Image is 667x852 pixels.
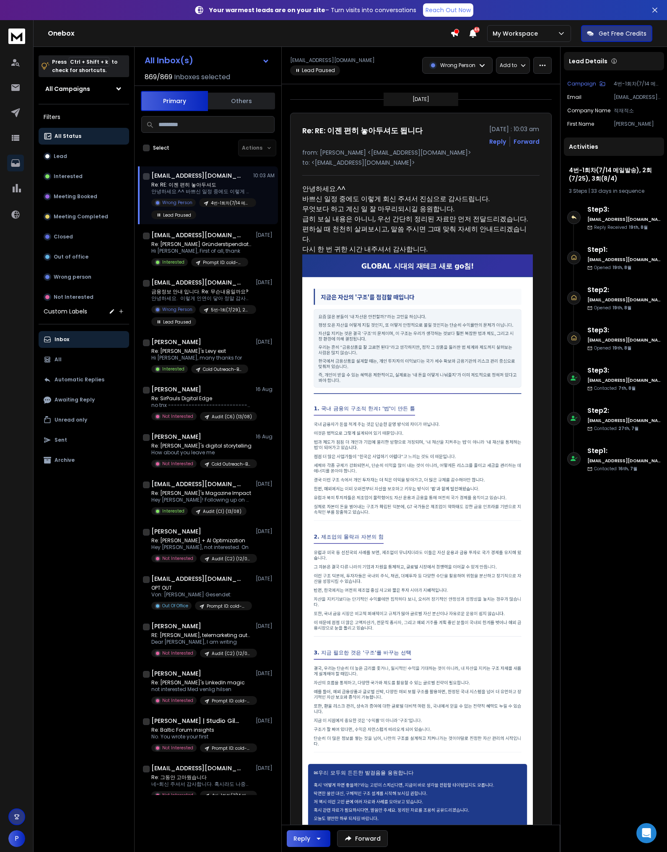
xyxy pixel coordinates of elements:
h1: All Campaigns [45,85,90,93]
h1: [PERSON_NAME] [151,385,201,394]
span: 19th, 8월 [629,224,648,230]
button: P [8,830,25,847]
p: to: <[EMAIL_ADDRESS][DOMAIN_NAME]> [302,158,540,167]
button: Meeting Completed [39,208,129,225]
p: Not Interested [162,461,193,467]
span: 46 [474,27,480,33]
p: Add to [500,62,517,69]
p: Inbox [55,336,69,343]
span: 7th, 8월 [618,385,636,391]
button: Out of office [39,249,129,265]
p: 16 Aug [256,433,275,440]
p: Not Interested [162,792,193,798]
p: – Turn visits into conversations [209,6,416,14]
p: 4번-1회차(7/14 메일발송), 2회(7/25), 3회(8/4) [614,80,661,87]
p: [DATE] [413,96,429,103]
p: Wrong Person [162,306,192,313]
p: Re: [PERSON_NAME]'s Magazine Impact [151,490,252,497]
p: Awaiting Reply [55,396,95,403]
div: Reply [293,834,310,843]
p: Contacted [594,385,636,391]
p: Press to check for shortcuts. [52,58,117,75]
p: Audit (C1) (13/08) [203,508,241,515]
p: Not Interested [162,413,193,420]
p: Re: [PERSON_NAME]'s digital storytelling [151,443,252,449]
p: Out of office [54,254,88,260]
button: Awaiting Reply [39,391,129,408]
p: Out Of Office [162,603,188,609]
p: Re: 그동안 고마웠습니다 [151,774,252,781]
div: Forward [514,137,540,146]
p: Prompt ID: cold-ai-reply-b6 (cold outreach) (11/08) [207,603,247,609]
p: How about you leave me [151,449,252,456]
div: | [569,188,659,194]
h1: Onebox [48,28,450,39]
p: Prompt ID: cold-ai-reply-b7 (cold outreach) (11/08) [212,745,252,751]
p: Archive [55,457,75,464]
p: Prompt ID: cold-ai-reply-b5 (cold outreach) (11/08) [212,698,252,704]
p: Interested [162,508,184,514]
p: Re: SirPauls Digital Edge [151,395,252,402]
p: Campaign [567,80,596,87]
p: Wrong person [54,274,91,280]
a: Reach Out Now [423,3,473,17]
button: Reply [287,830,330,847]
p: [DATE] [256,765,275,772]
h1: [EMAIL_ADDRESS][DOMAIN_NAME] [151,231,244,239]
h3: Filters [39,111,129,123]
p: [DATE] [256,623,275,629]
p: Meeting Completed [54,213,108,220]
span: 27th, 7월 [618,425,638,432]
button: Reply [489,137,506,146]
p: Cold Outreach-B7 (12/08) [203,366,243,373]
p: Re: RE: 이젠 편히 놓아두셔도 [151,181,252,188]
button: Closed [39,228,129,245]
p: Opened [594,264,631,271]
p: My Workspace [493,29,541,38]
p: Hi [PERSON_NAME], First of all, thank [151,248,252,254]
p: Not Interested [162,650,193,656]
p: [EMAIL_ADDRESS][DOMAIN_NAME] [614,94,661,101]
h6: [EMAIL_ADDRESS][DOMAIN_NAME] [587,337,661,343]
p: 4번-1회차(7/14 메일발송), 2회(7/25), 3회(8/4) [211,200,251,206]
p: Not Interested [162,697,193,704]
p: [PERSON_NAME] [614,121,661,127]
h6: [EMAIL_ADDRESS][DOMAIN_NAME] [587,377,661,383]
p: Unread only [55,417,87,423]
p: Re: Baltic Forum insights [151,727,252,733]
span: Ctrl + Shift + k [69,57,109,67]
p: Re: [PERSON_NAME]'s Levy exit [151,348,248,355]
h1: Re: RE: 이젠 편히 놓아두셔도 됩니다 [302,125,423,137]
button: Forward [337,830,388,847]
h1: [EMAIL_ADDRESS][DOMAIN_NAME] [151,278,244,287]
p: 4번-1회차(7/14 메일발송), 2회(7/25), 3회(8/4) [212,792,252,799]
p: Interested [54,173,83,180]
img: logo [8,28,25,44]
p: 금융정보 안내 입니다. Re: 무슨내용일까요? [151,288,252,295]
h1: [PERSON_NAME] [151,669,201,678]
p: 16 Aug [256,386,275,393]
h6: Step 3 : [587,205,661,215]
p: Email [567,94,581,101]
p: [DATE] [256,339,275,345]
p: from: [PERSON_NAME] <[EMAIL_ADDRESS][DOMAIN_NAME]> [302,148,540,157]
p: Wrong Person [162,199,192,206]
button: Interested [39,168,129,185]
p: [DATE] [256,670,275,677]
p: Hi [PERSON_NAME], many thanks for [151,355,248,361]
p: Interested [162,259,184,265]
p: 안녕하세요. 이렇게 인연이 닿아 정말 감사드립니다. 무엇보다도 [151,295,252,302]
p: 네~회신 주셔서 감사합니다. 혹시라도 나중에 자산 [151,781,252,787]
strong: Your warmest leads are on your site [209,6,325,14]
button: All [39,351,129,368]
button: All Status [39,128,129,145]
span: 19th, 8월 [612,345,631,351]
h1: [PERSON_NAME] [151,432,201,441]
div: 다시 한 번 귀한 시간 내주셔서 감사합니다. [302,244,533,254]
p: [DATE] [256,528,275,535]
p: Von: [PERSON_NAME] Gesendet: [151,591,252,598]
div: 급히 보실 내용은 아니니, 우선 간단히 정리된 자료만 먼저 전달드리겠습니다. 편하실 때 천천히 살펴보시고, 말씀 주시면 그때 맞춰 자세히 안내드리겠습니다. [302,214,533,244]
h6: Step 1 : [587,245,661,255]
span: Lead Paused [290,65,340,75]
